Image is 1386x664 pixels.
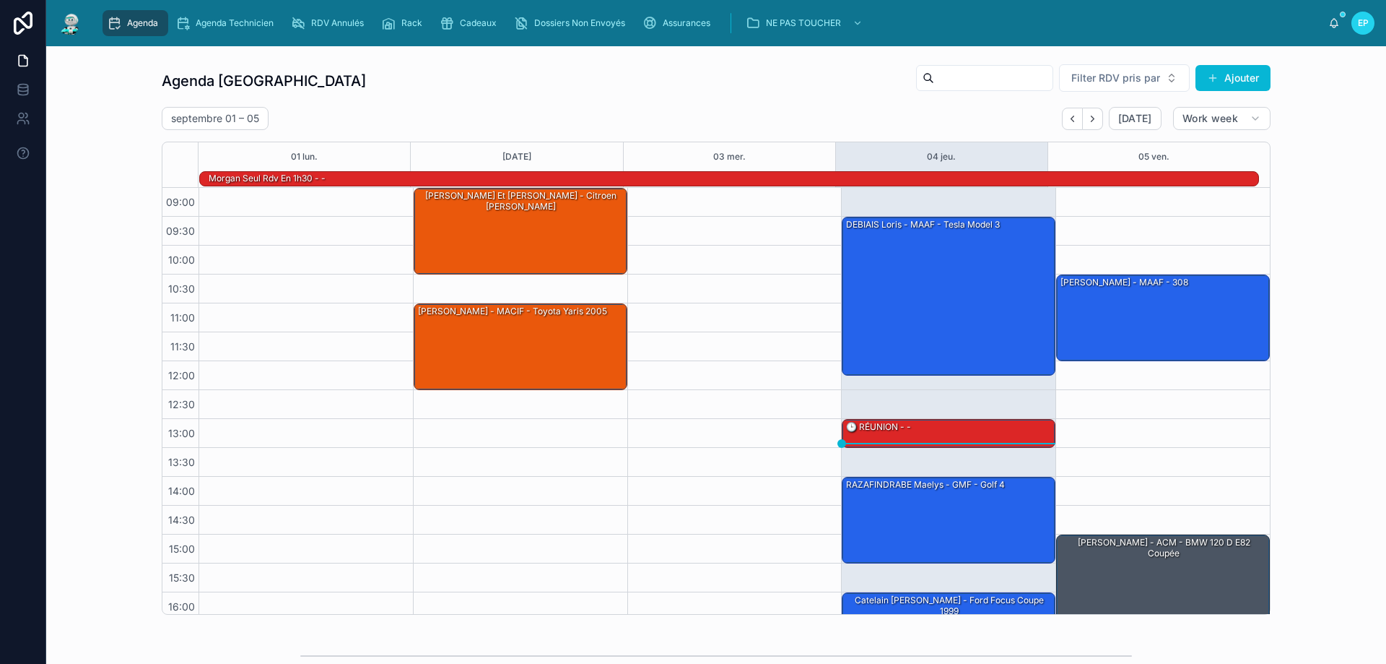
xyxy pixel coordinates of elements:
[58,12,84,35] img: App logo
[1059,64,1190,92] button: Select Button
[1138,142,1169,171] button: 05 ven.
[165,427,199,439] span: 13:00
[167,340,199,353] span: 11:30
[766,17,841,29] span: NE PAS TOUCHER
[845,478,1006,491] div: RAZAFINDRABE Maelys - GMF - golf 4
[95,7,1328,39] div: scrollable content
[842,478,1055,563] div: RAZAFINDRABE Maelys - GMF - golf 4
[1059,276,1190,289] div: [PERSON_NAME] - MAAF - 308
[414,189,627,274] div: [PERSON_NAME] et [PERSON_NAME] - Citroen [PERSON_NAME]
[103,10,168,36] a: Agenda
[165,600,199,613] span: 16:00
[741,10,870,36] a: NE PAS TOUCHER
[165,543,199,555] span: 15:00
[845,218,1001,231] div: DEBIAIS Loris - MAAF - Tesla model 3
[417,189,626,213] div: [PERSON_NAME] et [PERSON_NAME] - Citroen [PERSON_NAME]
[460,17,497,29] span: Cadeaux
[1195,65,1270,91] button: Ajouter
[165,398,199,410] span: 12:30
[165,369,199,381] span: 12:00
[311,17,364,29] span: RDV Annulés
[162,71,366,91] h1: Agenda [GEOGRAPHIC_DATA]
[927,142,956,171] button: 04 jeu.
[842,217,1055,375] div: DEBIAIS Loris - MAAF - Tesla model 3
[377,10,432,36] a: Rack
[165,283,199,295] span: 10:30
[165,485,199,497] span: 14:00
[162,196,199,208] span: 09:00
[1057,275,1269,361] div: [PERSON_NAME] - MAAF - 308
[1109,107,1161,130] button: [DATE]
[1182,112,1238,125] span: Work week
[435,10,507,36] a: Cadeaux
[167,311,199,324] span: 11:00
[1059,536,1268,560] div: [PERSON_NAME] - ACM - BMW 120 d e82 coupée
[845,594,1054,618] div: Catelain [PERSON_NAME] - Ford focus coupe 1999
[638,10,720,36] a: Assurances
[663,17,710,29] span: Assurances
[171,111,259,126] h2: septembre 01 – 05
[510,10,635,36] a: Dossiers Non Envoyés
[165,254,199,266] span: 10:00
[1358,17,1369,29] span: EP
[842,420,1055,447] div: 🕒 RÉUNION - -
[1173,107,1270,130] button: Work week
[401,17,422,29] span: Rack
[165,514,199,526] span: 14:30
[1083,108,1103,130] button: Next
[207,172,327,185] div: Morgan seul rdv en 1h30 - -
[127,17,158,29] span: Agenda
[171,10,284,36] a: Agenda Technicien
[414,304,627,389] div: [PERSON_NAME] - MACIF - Toyota Yaris 2005
[165,572,199,584] span: 15:30
[287,10,374,36] a: RDV Annulés
[207,171,327,186] div: Morgan seul rdv en 1h30 - -
[1062,108,1083,130] button: Back
[162,225,199,237] span: 09:30
[845,421,912,434] div: 🕒 RÉUNION - -
[291,142,318,171] button: 01 lun.
[1118,112,1152,125] span: [DATE]
[417,305,609,318] div: [PERSON_NAME] - MACIF - Toyota Yaris 2005
[1071,71,1160,85] span: Filter RDV pris par
[534,17,625,29] span: Dossiers Non Envoyés
[1057,535,1269,621] div: [PERSON_NAME] - ACM - BMW 120 d e82 coupée
[502,142,531,171] button: [DATE]
[165,456,199,468] span: 13:30
[713,142,746,171] button: 03 mer.
[196,17,274,29] span: Agenda Technicien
